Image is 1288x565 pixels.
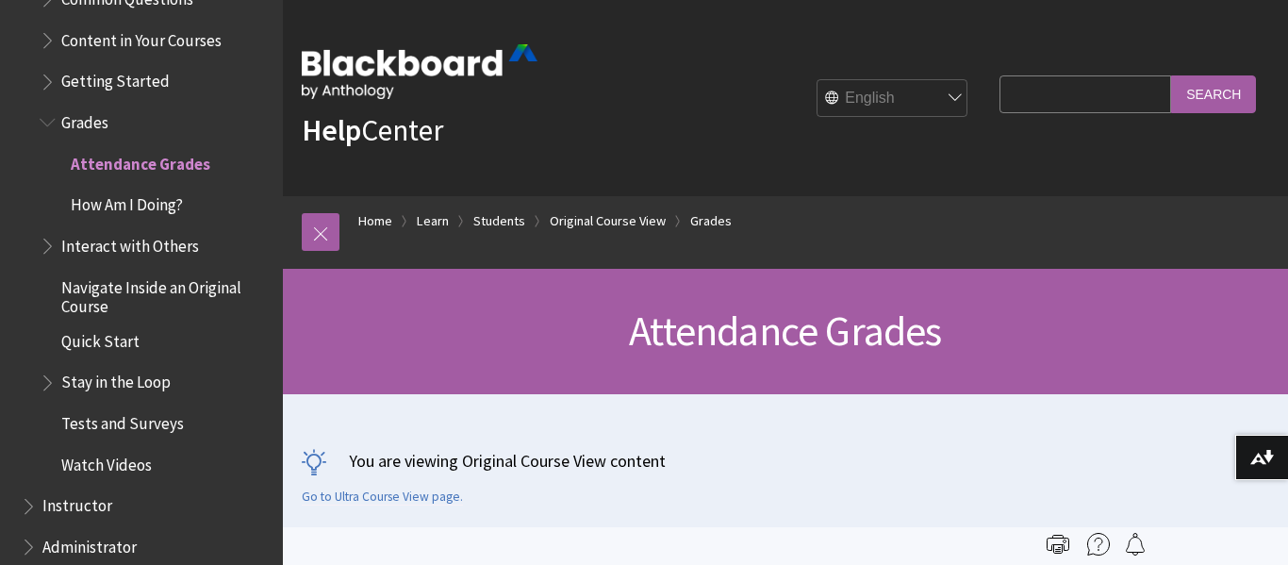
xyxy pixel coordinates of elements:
[1124,533,1147,556] img: Follow this page
[61,107,108,132] span: Grades
[302,489,463,506] a: Go to Ultra Course View page.
[1047,533,1069,556] img: Print
[358,209,392,233] a: Home
[690,209,732,233] a: Grades
[302,44,537,99] img: Blackboard by Anthology
[1171,75,1256,112] input: Search
[61,230,199,256] span: Interact with Others
[61,449,152,474] span: Watch Videos
[42,531,137,557] span: Administrator
[61,325,140,351] span: Quick Start
[61,367,171,392] span: Stay in the Loop
[302,111,361,149] strong: Help
[302,449,1269,473] p: You are viewing Original Course View content
[61,272,270,316] span: Navigate Inside an Original Course
[42,490,112,516] span: Instructor
[61,407,184,433] span: Tests and Surveys
[473,209,525,233] a: Students
[550,209,666,233] a: Original Course View
[1087,533,1110,556] img: More help
[61,25,222,50] span: Content in Your Courses
[817,80,968,118] select: Site Language Selector
[629,305,941,357] span: Attendance Grades
[71,148,210,174] span: Attendance Grades
[71,189,183,214] span: How Am I Doing?
[61,66,170,91] span: Getting Started
[302,111,443,149] a: HelpCenter
[417,209,449,233] a: Learn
